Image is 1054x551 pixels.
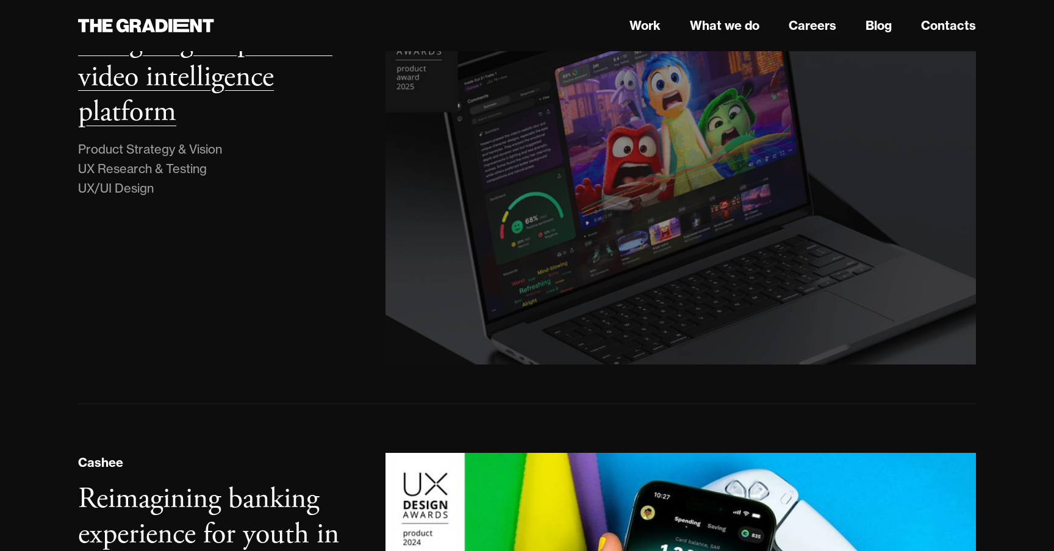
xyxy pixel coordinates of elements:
a: Work [629,16,661,35]
div: Cashee [78,453,123,472]
a: Careers [789,16,836,35]
a: Blog [866,16,892,35]
a: What we do [690,16,759,35]
h3: Designing AI-powered video intelligence platform [78,23,332,130]
div: Product Strategy & Vision UX Research & Testing UX/UI Design [78,140,222,198]
a: Contacts [921,16,976,35]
